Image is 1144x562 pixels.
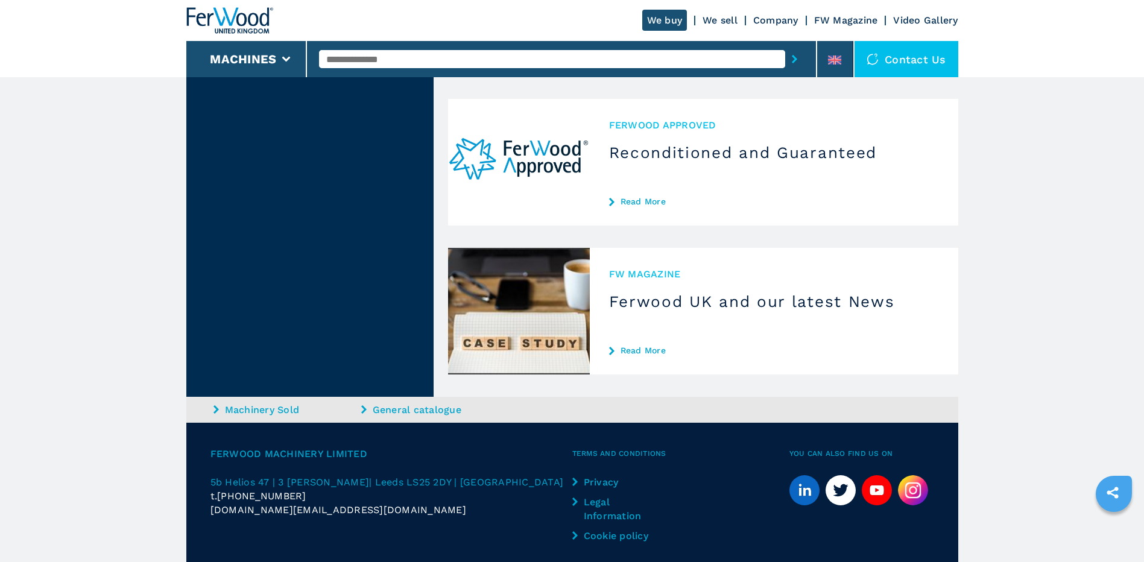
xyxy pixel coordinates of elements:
[186,7,273,34] img: Ferwood
[898,475,928,505] img: Instagram
[609,267,939,281] span: FW MAGAZINE
[814,14,878,26] a: FW Magazine
[789,475,820,505] a: linkedin
[826,475,856,505] a: twitter
[210,489,572,503] div: t.
[369,476,563,488] span: | Leeds LS25 2DY | [GEOGRAPHIC_DATA]
[210,447,572,461] span: Ferwood Machinery Limited
[210,52,276,66] button: Machines
[609,143,939,162] h3: Reconditioned and Guaranteed
[572,447,789,461] span: Terms and Conditions
[1093,508,1135,553] iframe: Chat
[210,475,572,489] a: 5b Helios 47 | 3 [PERSON_NAME]| Leeds LS25 2DY | [GEOGRAPHIC_DATA]
[703,14,738,26] a: We sell
[893,14,958,26] a: Video Gallery
[609,346,939,355] a: Read More
[572,529,657,543] a: Cookie policy
[862,475,892,505] a: youtube
[1098,478,1128,508] a: sharethis
[609,118,939,132] span: Ferwood Approved
[609,197,939,206] a: Read More
[789,447,934,461] span: You can also find us on
[609,292,939,311] h3: Ferwood UK and our latest News
[572,495,657,523] a: Legal Information
[572,475,657,489] a: Privacy
[210,503,466,517] span: [DOMAIN_NAME][EMAIL_ADDRESS][DOMAIN_NAME]
[855,41,958,77] div: Contact us
[448,248,590,374] img: Ferwood UK and our latest News
[217,489,306,503] span: [PHONE_NUMBER]
[213,403,358,417] a: Machinery Sold
[642,10,687,31] a: We buy
[210,476,370,488] span: 5b Helios 47 | 3 [PERSON_NAME]
[753,14,798,26] a: Company
[448,99,590,226] img: Reconditioned and Guaranteed
[785,45,804,73] button: submit-button
[361,403,506,417] a: General catalogue
[867,53,879,65] img: Contact us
